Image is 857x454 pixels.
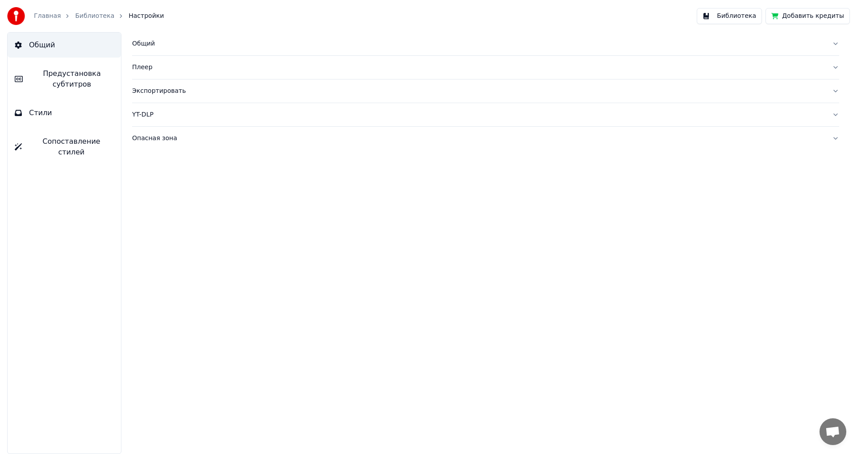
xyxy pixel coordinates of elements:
button: Общий [8,33,121,58]
a: Библиотека [75,12,114,21]
button: YT-DLP [132,103,839,126]
button: Плеер [132,56,839,79]
span: Предустановка субтитров [30,68,114,90]
nav: breadcrumb [34,12,164,21]
button: Сопоставление стилей [8,129,121,165]
div: Плеер [132,63,825,72]
a: Открытый чат [820,418,846,445]
button: Экспортировать [132,79,839,103]
div: Общий [132,39,825,48]
div: Экспортировать [132,87,825,96]
div: YT-DLP [132,110,825,119]
span: Сопоставление стилей [29,136,114,158]
button: Опасная зона [132,127,839,150]
span: Стили [29,108,52,118]
span: Настройки [129,12,164,21]
button: Библиотека [697,8,762,24]
span: Общий [29,40,55,50]
button: Добавить кредиты [765,8,850,24]
img: youka [7,7,25,25]
button: Общий [132,32,839,55]
button: Предустановка субтитров [8,61,121,97]
button: Стили [8,100,121,125]
div: Опасная зона [132,134,825,143]
a: Главная [34,12,61,21]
